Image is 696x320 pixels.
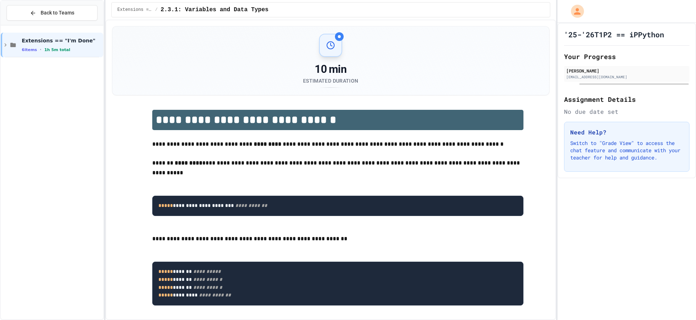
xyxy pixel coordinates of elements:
[44,47,70,52] span: 1h 5m total
[41,9,74,17] span: Back to Teams
[22,37,102,44] span: Extensions == "I'm Done"
[117,7,152,13] span: Extensions == "I'm Done"
[22,47,37,52] span: 6 items
[564,51,689,62] h2: Your Progress
[564,107,689,116] div: No due date set
[636,259,689,290] iframe: chat widget
[161,5,269,14] span: 2.3.1: Variables and Data Types
[564,94,689,104] h2: Assignment Details
[40,47,41,53] span: •
[303,77,358,84] div: Estimated Duration
[564,29,664,40] h1: '25-'26T1P2 == iPPython
[566,74,687,80] div: [EMAIL_ADDRESS][DOMAIN_NAME]
[563,3,586,20] div: My Account
[303,63,358,76] div: 10 min
[570,140,683,161] p: Switch to "Grade View" to access the chat feature and communicate with your teacher for help and ...
[566,67,687,74] div: [PERSON_NAME]
[7,5,98,21] button: Back to Teams
[666,291,689,313] iframe: chat widget
[570,128,683,137] h3: Need Help?
[155,7,158,13] span: /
